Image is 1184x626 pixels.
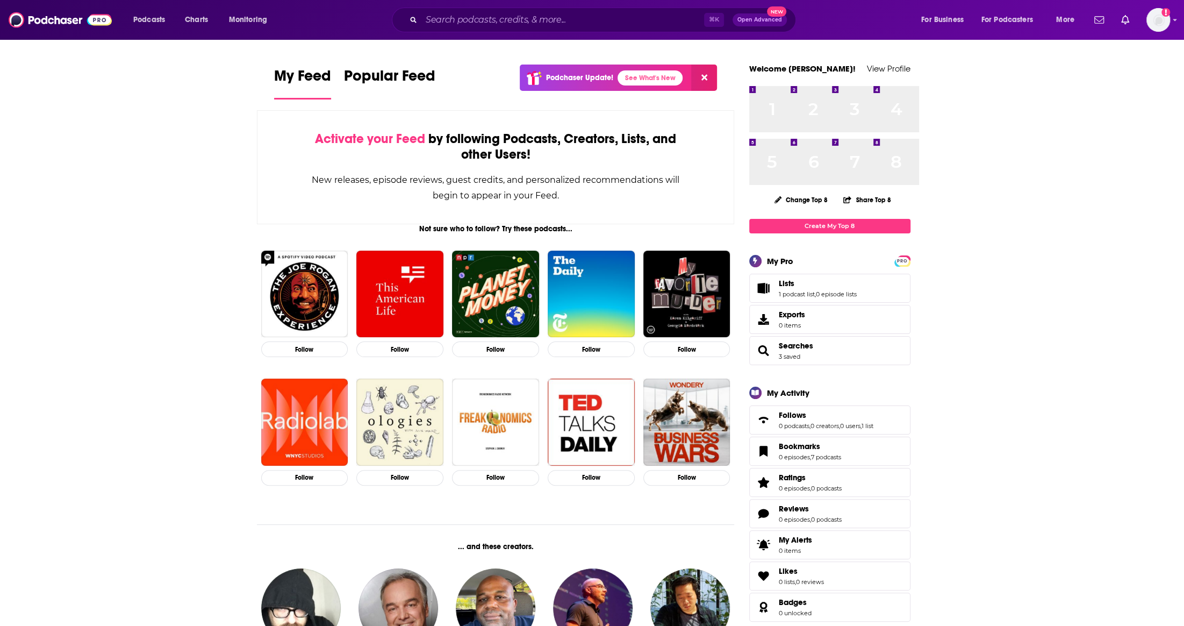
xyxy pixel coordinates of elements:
span: 0 items [779,322,805,329]
span: Badges [749,593,910,622]
a: Reviews [779,504,842,514]
span: Monitoring [229,12,267,27]
a: PRO [896,256,909,264]
a: 0 episode lists [816,290,857,298]
span: Follows [749,406,910,435]
a: Show notifications dropdown [1090,11,1108,29]
img: The Joe Rogan Experience [261,251,348,338]
a: 0 episodes [779,453,810,461]
input: Search podcasts, credits, & more... [421,11,704,29]
button: Open AdvancedNew [733,13,787,26]
a: 0 episodes [779,516,810,523]
a: Ratings [779,473,842,482]
span: My Alerts [753,537,774,552]
span: Lists [749,274,910,303]
span: ⌘ K [704,13,724,27]
div: Not sure who to follow? Try these podcasts... [257,224,735,233]
span: Reviews [749,499,910,528]
a: Reviews [753,506,774,521]
a: 0 podcasts [779,422,809,430]
span: , [810,453,811,461]
a: My Alerts [749,530,910,559]
a: 7 podcasts [811,453,841,461]
span: Podcasts [133,12,165,27]
a: Lists [779,279,857,288]
img: Business Wars [643,379,730,466]
span: Likes [749,561,910,591]
a: Follows [779,410,873,420]
img: My Favorite Murder with Karen Kilgariff and Georgia Hardstark [643,251,730,338]
button: Change Top 8 [768,193,835,207]
a: Searches [779,341,813,351]
span: Bookmarks [749,437,910,466]
span: Badges [779,597,807,607]
a: 0 podcasts [811,485,842,492]
a: See What's New [618,70,683,86]
img: The Daily [548,251,635,338]
span: For Business [921,12,964,27]
span: PRO [896,257,909,265]
button: Follow [452,470,539,486]
a: 3 saved [779,353,800,360]
button: Share Top 8 [843,189,891,210]
button: Follow [548,342,635,357]
button: open menu [1049,11,1088,29]
a: My Feed [274,67,331,99]
img: Radiolab [261,379,348,466]
a: 1 podcast list [779,290,815,298]
button: open menu [914,11,977,29]
a: Badges [753,600,774,615]
a: Exports [749,305,910,334]
a: 0 creators [810,422,839,430]
a: Welcome [PERSON_NAME]! [749,63,856,74]
img: Planet Money [452,251,539,338]
span: Follows [779,410,806,420]
div: My Activity [767,388,809,398]
button: open menu [126,11,179,29]
a: View Profile [867,63,910,74]
a: Badges [779,597,812,607]
span: Exports [753,312,774,327]
span: Exports [779,310,805,319]
span: Logged in as WinkJono [1146,8,1170,32]
div: Search podcasts, credits, & more... [402,8,806,32]
a: Popular Feed [344,67,435,99]
span: Charts [185,12,208,27]
span: My Alerts [779,535,812,545]
button: Follow [452,342,539,357]
span: , [810,485,811,492]
button: Follow [643,342,730,357]
img: Podchaser - Follow, Share and Rate Podcasts [9,10,112,30]
span: Reviews [779,504,809,514]
span: 0 items [779,547,812,554]
img: Freakonomics Radio [452,379,539,466]
span: Open Advanced [737,17,782,23]
img: User Profile [1146,8,1170,32]
a: Likes [779,566,824,576]
button: open menu [974,11,1049,29]
a: Likes [753,568,774,584]
span: Popular Feed [344,67,435,91]
img: This American Life [356,251,443,338]
button: Follow [643,470,730,486]
span: More [1056,12,1074,27]
a: 1 list [862,422,873,430]
span: Activate your Feed [315,131,425,147]
a: Searches [753,343,774,358]
a: 0 unlocked [779,609,812,617]
img: TED Talks Daily [548,379,635,466]
button: Follow [356,342,443,357]
a: 0 lists [779,578,795,586]
a: Ologies with Alie Ward [356,379,443,466]
a: 0 reviews [796,578,824,586]
button: Show profile menu [1146,8,1170,32]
